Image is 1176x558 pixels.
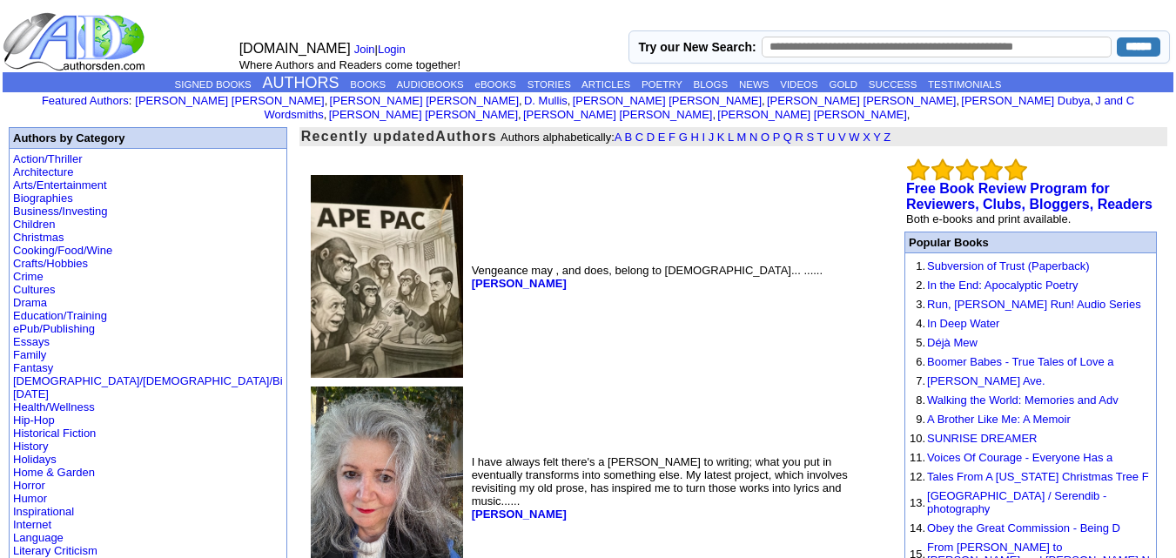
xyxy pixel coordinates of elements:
[175,79,252,90] a: SIGNED BOOKS
[916,317,925,330] font: 4.
[354,43,375,56] a: Join
[959,97,961,106] font: i
[239,41,351,56] font: [DOMAIN_NAME]
[873,131,880,144] a: Y
[863,131,870,144] a: X
[927,470,1149,483] a: Tales From A [US_STATE] Christmas Tree F
[927,413,1071,426] a: A Brother Like Me: A Memoir
[472,455,848,521] font: I have always felt there's a [PERSON_NAME] to writing; what you put in eventually transforms into...
[263,74,339,91] a: AUTHORS
[13,453,57,466] a: Holidays
[570,97,572,106] font: i
[927,355,1113,368] a: Boomer Babes - True Tales of Love a
[716,111,717,120] font: i
[528,79,571,90] a: STORIES
[717,108,906,121] a: [PERSON_NAME] [PERSON_NAME]
[910,432,925,445] font: 10.
[301,129,436,144] font: Recently updated
[615,131,622,144] a: A
[795,131,803,144] a: R
[264,94,1134,121] a: J and C Wordsmiths
[829,79,857,90] a: GOLD
[694,79,729,90] a: BLOGS
[910,410,911,411] img: shim.gif
[378,43,406,56] a: Login
[573,94,762,107] a: [PERSON_NAME] [PERSON_NAME]
[472,508,567,521] b: [PERSON_NAME]
[910,451,925,464] font: 11.
[647,131,655,144] a: D
[679,131,688,144] a: G
[910,372,911,373] img: shim.gif
[749,131,757,144] a: N
[910,333,911,334] img: shim.gif
[635,131,643,144] a: C
[435,129,497,144] b: Authors
[581,79,630,90] a: ARTICLES
[624,131,632,144] a: B
[13,427,96,440] a: Historical Fiction
[927,393,1119,407] a: Walking the World: Memories and Adv
[916,374,925,387] font: 7.
[907,158,930,181] img: bigemptystars.png
[1005,158,1027,181] img: bigemptystars.png
[916,259,925,272] font: 1.
[773,131,780,144] a: P
[239,58,460,71] font: Where Authors and Readers come together!
[13,322,95,335] a: ePub/Publishing
[717,131,725,144] a: K
[13,413,55,427] a: Hip-Hop
[638,40,756,54] label: Try our New Search:
[658,131,666,144] a: E
[1093,97,1095,106] font: i
[916,393,925,407] font: 8.
[3,11,149,72] img: logo_ad.gif
[42,94,129,107] a: Featured Authors
[13,544,97,557] a: Literary Criticism
[916,279,925,292] font: 2.
[765,97,767,106] font: i
[817,131,824,144] a: T
[350,79,386,90] a: BOOKS
[739,79,769,90] a: NEWS
[13,505,74,518] a: Inspirational
[523,108,712,121] a: [PERSON_NAME] [PERSON_NAME]
[13,531,64,544] a: Language
[761,131,769,144] a: O
[927,336,978,349] a: Déjà Mew
[916,336,925,349] font: 5.
[522,97,524,106] font: i
[13,178,107,192] a: Arts/Entertainment
[927,521,1120,534] a: Obey the Great Commission - Being D
[13,309,107,322] a: Education/Training
[702,131,705,144] a: I
[13,492,47,505] a: Humor
[728,131,734,144] a: L
[13,296,47,309] a: Drama
[916,413,925,426] font: 9.
[927,279,1078,292] a: In the End: Apocalyptic Poetry
[524,94,568,107] a: D. Mullis
[783,131,792,144] a: Q
[807,131,815,144] a: S
[396,79,463,90] a: AUDIOBOOKS
[961,94,1090,107] a: [PERSON_NAME] Dubya
[884,131,890,144] a: Z
[13,131,125,145] b: Authors by Category
[327,97,329,106] font: i
[472,277,567,290] a: [PERSON_NAME]
[909,236,989,249] font: Popular Books
[13,400,95,413] a: Health/Wellness
[13,479,45,492] a: Horror
[928,79,1001,90] a: TESTIMONIALS
[910,538,911,539] img: shim.gif
[521,111,523,120] font: i
[13,218,55,231] a: Children
[910,295,911,296] img: shim.gif
[906,181,1152,212] b: Free Book Review Program for Reviewers, Clubs, Bloggers, Readers
[13,152,82,165] a: Action/Thriller
[13,440,48,453] a: History
[135,94,324,107] a: [PERSON_NAME] [PERSON_NAME]
[13,192,73,205] a: Biographies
